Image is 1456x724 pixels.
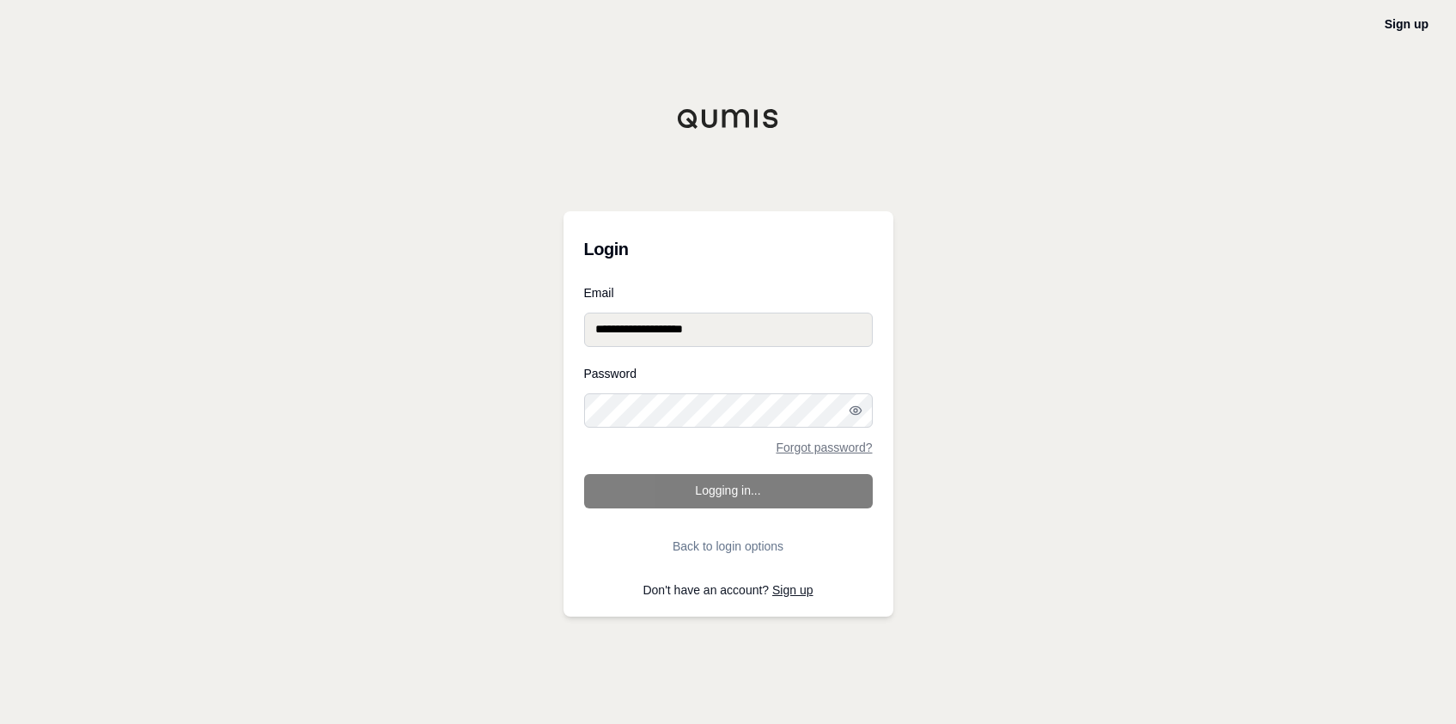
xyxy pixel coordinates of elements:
[584,529,873,563] button: Back to login options
[677,108,780,129] img: Qumis
[584,368,873,380] label: Password
[776,441,872,453] a: Forgot password?
[1385,17,1429,31] a: Sign up
[584,584,873,596] p: Don't have an account?
[772,583,813,597] a: Sign up
[584,232,873,266] h3: Login
[584,287,873,299] label: Email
